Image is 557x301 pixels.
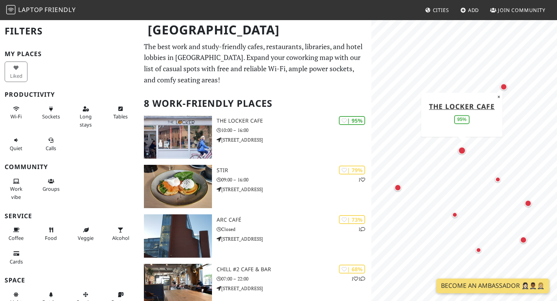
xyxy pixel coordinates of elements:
h3: Space [5,277,135,284]
p: 1 1 [351,275,365,282]
button: Quiet [5,134,27,154]
p: [STREET_ADDRESS] [217,285,371,292]
button: Alcohol [109,224,132,244]
span: People working [10,185,22,200]
p: 1 [358,226,365,233]
div: | 95% [339,116,365,125]
p: 1 [358,176,365,183]
div: Map marker [518,235,528,245]
button: Long stays [74,103,97,131]
a: Join Community [487,3,548,17]
span: Alcohol [112,234,129,241]
a: Add [457,3,482,17]
h3: Service [5,212,135,220]
span: Quiet [10,145,22,152]
button: Work vibe [5,175,27,203]
button: Wi-Fi [5,103,27,123]
a: Cities [422,3,452,17]
button: Calls [39,134,62,154]
span: Group tables [43,185,60,192]
h3: Chill #2 Cafe & Bar [217,266,371,273]
a: The Locker Cafe [429,101,495,111]
img: The Locker Cafe [144,115,212,159]
div: Map marker [499,82,509,92]
h3: Productivity [5,91,135,98]
span: Stable Wi-Fi [10,113,22,120]
h3: Community [5,163,135,171]
button: Food [39,224,62,244]
p: 07:00 – 22:00 [217,275,371,282]
div: Map marker [474,245,483,255]
span: Power sockets [42,113,60,120]
div: | 73% [339,215,365,224]
h1: [GEOGRAPHIC_DATA] [142,19,370,41]
p: 10:00 – 16:00 [217,127,371,134]
a: LaptopFriendly LaptopFriendly [6,3,76,17]
h3: My Places [5,50,135,58]
p: [STREET_ADDRESS] [217,186,371,193]
a: The Locker Cafe | 95% The Locker Cafe 10:00 – 16:00 [STREET_ADDRESS] [139,115,371,159]
button: Close popup [495,92,502,101]
p: [STREET_ADDRESS] [217,136,371,144]
img: Stir [144,165,212,208]
span: Friendly [44,5,75,14]
span: Video/audio calls [46,145,56,152]
p: [STREET_ADDRESS] [217,235,371,243]
span: Work-friendly tables [113,113,128,120]
span: Cities [433,7,449,14]
button: Tables [109,103,132,123]
a: Become an Ambassador 🤵🏻‍♀️🤵🏾‍♂️🤵🏼‍♀️ [436,279,549,293]
p: 09:00 – 16:00 [217,176,371,183]
h3: ARC Café [217,217,371,223]
div: Map marker [523,198,533,208]
span: Credit cards [10,258,23,265]
h2: 8 Work-Friendly Places [144,92,367,115]
div: | 79% [339,166,365,174]
div: Map marker [450,210,460,219]
span: Join Community [498,7,545,14]
button: Cards [5,247,27,268]
p: Closed [217,226,371,233]
h3: Stir [217,167,371,174]
button: Groups [39,175,62,195]
div: Map marker [393,183,403,193]
button: Coffee [5,224,27,244]
a: Stir | 79% 1 Stir 09:00 – 16:00 [STREET_ADDRESS] [139,165,371,208]
span: Laptop [18,5,43,14]
span: Veggie [78,234,94,241]
img: LaptopFriendly [6,5,15,14]
div: 95% [454,115,470,124]
button: Veggie [74,224,97,244]
span: Coffee [9,234,24,241]
div: Map marker [456,145,467,156]
button: Sockets [39,103,62,123]
span: Add [468,7,479,14]
span: Long stays [80,113,92,128]
h3: The Locker Cafe [217,118,371,124]
div: | 68% [339,265,365,274]
p: The best work and study-friendly cafes, restaurants, libraries, and hotel lobbies in [GEOGRAPHIC_... [144,41,367,86]
a: ARC Café | 73% 1 ARC Café Closed [STREET_ADDRESS] [139,214,371,258]
div: Map marker [493,175,502,184]
h2: Filters [5,19,135,43]
span: Food [45,234,57,241]
img: ARC Café [144,214,212,258]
